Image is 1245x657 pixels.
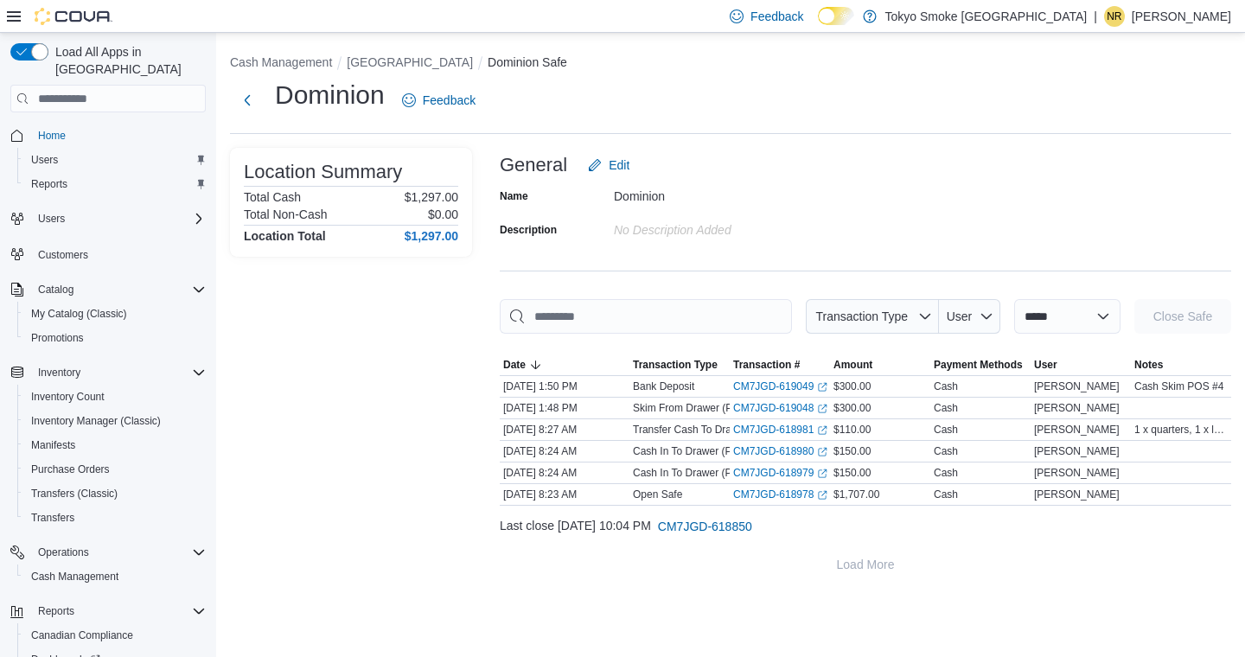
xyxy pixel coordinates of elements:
[24,386,206,407] span: Inventory Count
[423,92,476,109] span: Feedback
[24,386,112,407] a: Inventory Count
[3,123,213,148] button: Home
[1034,488,1120,501] span: [PERSON_NAME]
[500,155,567,175] h3: General
[31,570,118,584] span: Cash Management
[24,625,140,646] a: Canadian Compliance
[38,248,88,262] span: Customers
[31,438,75,452] span: Manifests
[1134,299,1231,334] button: Close Safe
[24,150,206,170] span: Users
[500,547,1231,582] button: Load More
[939,299,1000,334] button: User
[17,326,213,350] button: Promotions
[837,556,895,573] span: Load More
[31,390,105,404] span: Inventory Count
[934,358,1023,372] span: Payment Methods
[405,229,458,243] h4: $1,297.00
[347,55,473,69] button: [GEOGRAPHIC_DATA]
[31,279,80,300] button: Catalog
[3,599,213,623] button: Reports
[500,419,629,440] div: [DATE] 8:27 AM
[1034,380,1120,393] span: [PERSON_NAME]
[24,435,82,456] a: Manifests
[48,43,206,78] span: Load All Apps in [GEOGRAPHIC_DATA]
[733,423,827,437] a: CM7JGD-618981External link
[3,277,213,302] button: Catalog
[24,303,206,324] span: My Catalog (Classic)
[817,490,827,501] svg: External link
[244,229,326,243] h4: Location Total
[733,466,827,480] a: CM7JGD-618979External link
[1134,423,1228,437] span: 1 x quarters, 1 x loonies, 1 x toonies, 5 x 5's
[244,162,402,182] h3: Location Summary
[633,444,759,458] p: Cash In To Drawer (POS 4)
[833,488,879,501] span: $1,707.00
[31,462,110,476] span: Purchase Orders
[934,423,958,437] div: Cash
[31,177,67,191] span: Reports
[614,216,846,237] div: No Description added
[405,190,458,204] p: $1,297.00
[833,444,871,458] span: $150.00
[733,444,827,458] a: CM7JGD-618980External link
[633,488,682,501] p: Open Safe
[428,207,458,221] p: $0.00
[24,483,206,504] span: Transfers (Classic)
[1034,423,1120,437] span: [PERSON_NAME]
[934,488,958,501] div: Cash
[31,511,74,525] span: Transfers
[885,6,1088,27] p: Tokyo Smoke [GEOGRAPHIC_DATA]
[1134,358,1163,372] span: Notes
[500,398,629,418] div: [DATE] 1:48 PM
[500,462,629,483] div: [DATE] 8:24 AM
[830,354,930,375] button: Amount
[934,444,958,458] div: Cash
[31,307,127,321] span: My Catalog (Classic)
[31,487,118,501] span: Transfers (Classic)
[24,566,125,587] a: Cash Management
[3,241,213,266] button: Customers
[17,506,213,530] button: Transfers
[1034,401,1120,415] span: [PERSON_NAME]
[1104,6,1125,27] div: Natasha Roberts
[17,409,213,433] button: Inventory Manager (Classic)
[24,566,206,587] span: Cash Management
[31,362,206,383] span: Inventory
[17,148,213,172] button: Users
[500,299,792,334] input: This is a search bar. As you type, the results lower in the page will automatically filter.
[31,208,72,229] button: Users
[503,358,526,372] span: Date
[934,380,958,393] div: Cash
[1034,358,1057,372] span: User
[38,366,80,380] span: Inventory
[17,302,213,326] button: My Catalog (Classic)
[629,354,730,375] button: Transaction Type
[833,423,871,437] span: $110.00
[31,279,206,300] span: Catalog
[934,466,958,480] div: Cash
[31,601,206,622] span: Reports
[31,243,206,265] span: Customers
[38,604,74,618] span: Reports
[17,565,213,589] button: Cash Management
[31,362,87,383] button: Inventory
[24,303,134,324] a: My Catalog (Classic)
[750,8,803,25] span: Feedback
[633,401,760,415] p: Skim From Drawer (POS 4)
[614,182,846,203] div: Dominion
[244,207,328,221] h6: Total Non-Cash
[818,7,854,25] input: Dark Mode
[500,441,629,462] div: [DATE] 8:24 AM
[31,542,96,563] button: Operations
[633,380,694,393] p: Bank Deposit
[24,411,206,431] span: Inventory Manager (Classic)
[17,482,213,506] button: Transfers (Classic)
[733,380,827,393] a: CM7JGD-619049External link
[1034,444,1120,458] span: [PERSON_NAME]
[38,212,65,226] span: Users
[633,466,762,480] p: Cash In To Drawer (POS 1 )
[3,207,213,231] button: Users
[24,174,206,195] span: Reports
[833,380,871,393] span: $300.00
